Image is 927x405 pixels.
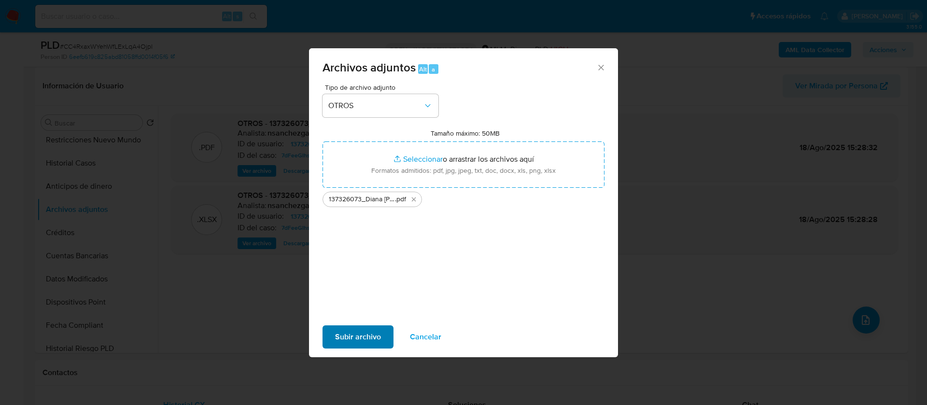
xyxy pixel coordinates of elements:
button: Cerrar [596,63,605,71]
span: 137326073_Diana [PERSON_NAME] Flores_AGOSTO_2025 [329,195,395,204]
label: Tamaño máximo: 50MB [431,129,500,138]
span: OTROS [328,101,423,111]
span: Alt [419,65,427,74]
button: Cancelar [397,325,454,349]
button: Subir archivo [323,325,393,349]
span: Tipo de archivo adjunto [325,84,441,91]
ul: Archivos seleccionados [323,188,604,207]
span: .pdf [395,195,406,204]
button: OTROS [323,94,438,117]
span: Archivos adjuntos [323,59,416,76]
span: Cancelar [410,326,441,348]
button: Eliminar 137326073_Diana Laura Cisneros Flores_AGOSTO_2025.pdf [408,194,420,205]
span: a [432,65,435,74]
span: Subir archivo [335,326,381,348]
